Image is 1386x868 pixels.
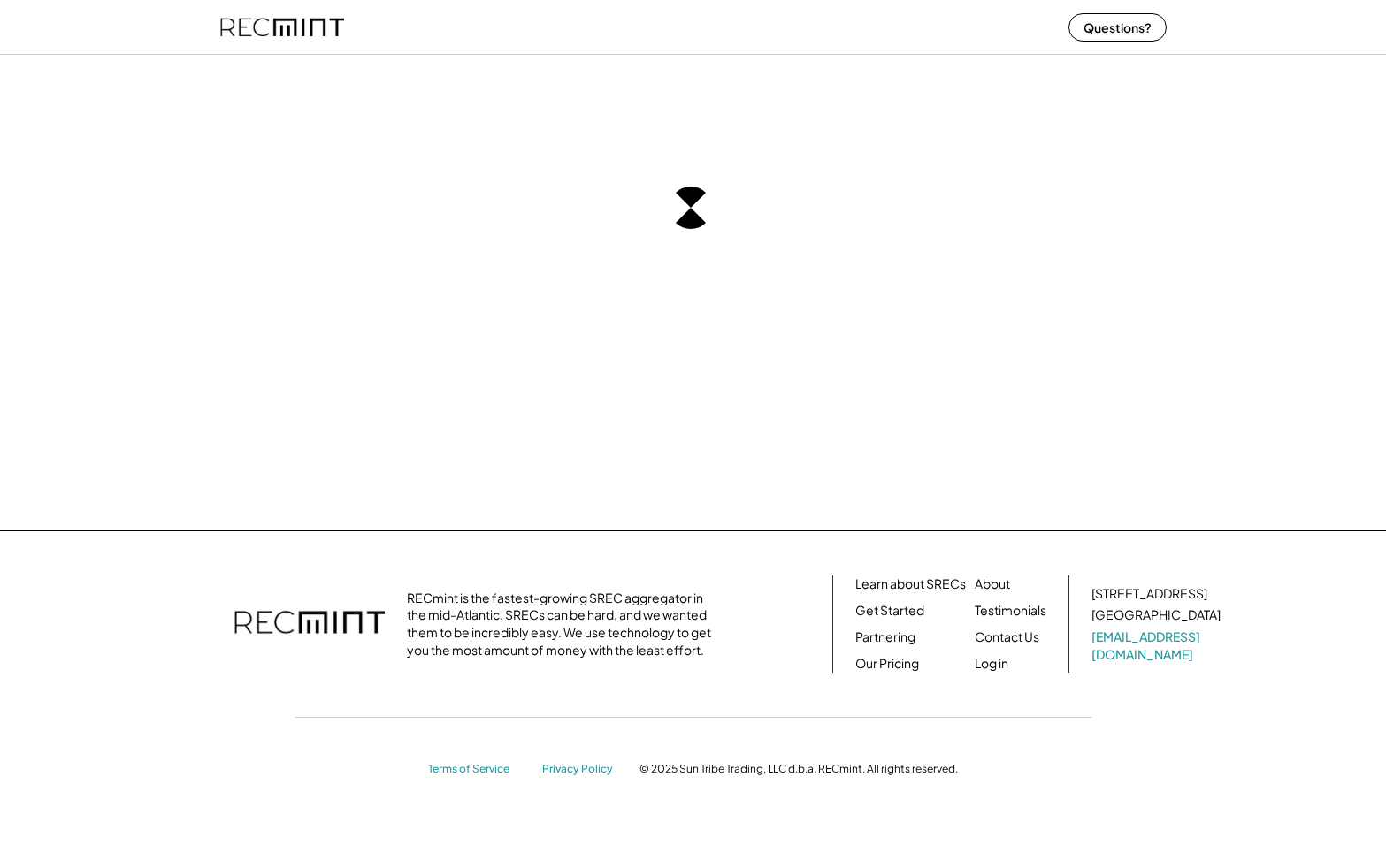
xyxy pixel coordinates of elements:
[975,602,1046,620] a: Testimonials
[234,593,385,655] img: recmint-logotype%403x.png
[855,602,924,620] a: Get Started
[855,628,915,646] a: Partnering
[1091,606,1221,624] div: [GEOGRAPHIC_DATA]
[639,762,958,776] div: © 2025 Sun Tribe Trading, LLC d.b.a. RECmint. All rights reserved.
[542,762,622,777] a: Privacy Policy
[407,590,721,659] div: RECmint is the fastest-growing SREC aggregator in the mid-Atlantic. SRECs can be hard, and we wan...
[1091,628,1224,663] a: [EMAIL_ADDRESS][DOMAIN_NAME]
[855,655,919,673] a: Our Pricing
[975,628,1039,646] a: Contact Us
[220,4,344,50] img: recmint-logotype%403x%20%281%29.jpeg
[1068,13,1167,42] button: Questions?
[1091,585,1207,603] div: [STREET_ADDRESS]
[975,655,1008,673] a: Log in
[855,575,966,593] a: Learn about SRECs
[975,575,1010,593] a: About
[428,762,525,777] a: Terms of Service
